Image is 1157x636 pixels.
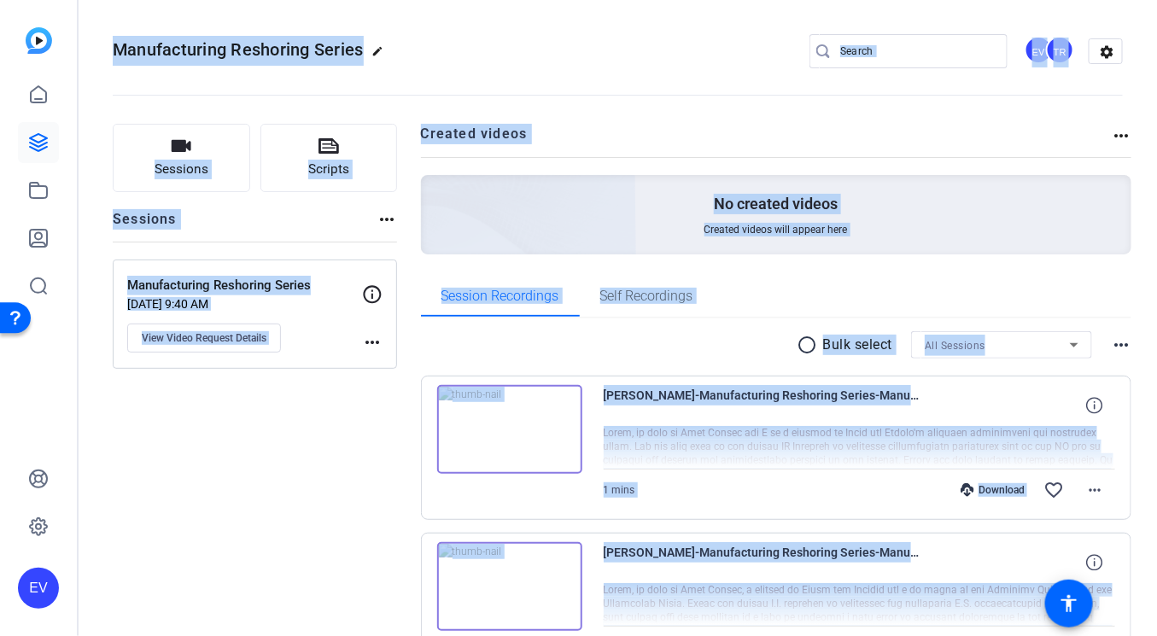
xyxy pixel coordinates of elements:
[362,332,383,353] mat-icon: more_horiz
[155,160,208,179] span: Sessions
[798,335,823,355] mat-icon: radio_button_unchecked
[113,209,177,242] h2: Sessions
[308,160,349,179] span: Scripts
[1025,36,1053,64] div: EV
[1084,480,1105,500] mat-icon: more_horiz
[1025,36,1055,66] ngx-avatar: Eric Veazie
[377,209,397,230] mat-icon: more_horiz
[840,41,994,61] input: Search
[704,223,848,236] span: Created videos will appear here
[230,6,637,376] img: Creted videos background
[372,45,393,66] mat-icon: edit
[421,124,1112,157] h2: Created videos
[1090,39,1124,65] mat-icon: settings
[441,289,559,303] span: Session Recordings
[127,324,281,353] button: View Video Request Details
[604,385,920,426] span: [PERSON_NAME]-Manufacturing Reshoring Series-Manufacturing Reshoring Series-1757109175523-webcam
[142,331,266,345] span: View Video Request Details
[604,484,635,496] span: 1 mins
[127,297,362,311] p: [DATE] 9:40 AM
[952,483,1033,497] div: Download
[260,124,398,192] button: Scripts
[1111,125,1131,146] mat-icon: more_horiz
[127,276,362,295] p: Manufacturing Reshoring Series
[113,124,250,192] button: Sessions
[18,568,59,609] div: EV
[437,542,582,631] img: thumb-nail
[604,542,920,583] span: [PERSON_NAME]-Manufacturing Reshoring Series-Manufacturing Reshoring Series-1757109007562-webcam
[714,194,838,214] p: No created videos
[1043,480,1064,500] mat-icon: favorite_border
[925,340,985,352] span: All Sessions
[113,39,364,60] span: Manufacturing Reshoring Series
[26,27,52,54] img: blue-gradient.svg
[1111,335,1131,355] mat-icon: more_horiz
[437,385,582,474] img: thumb-nail
[1046,36,1074,64] div: TR
[1059,593,1079,614] mat-icon: accessibility
[823,335,893,355] p: Bulk select
[600,289,693,303] span: Self Recordings
[1046,36,1076,66] ngx-avatar: Taylor Rourke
